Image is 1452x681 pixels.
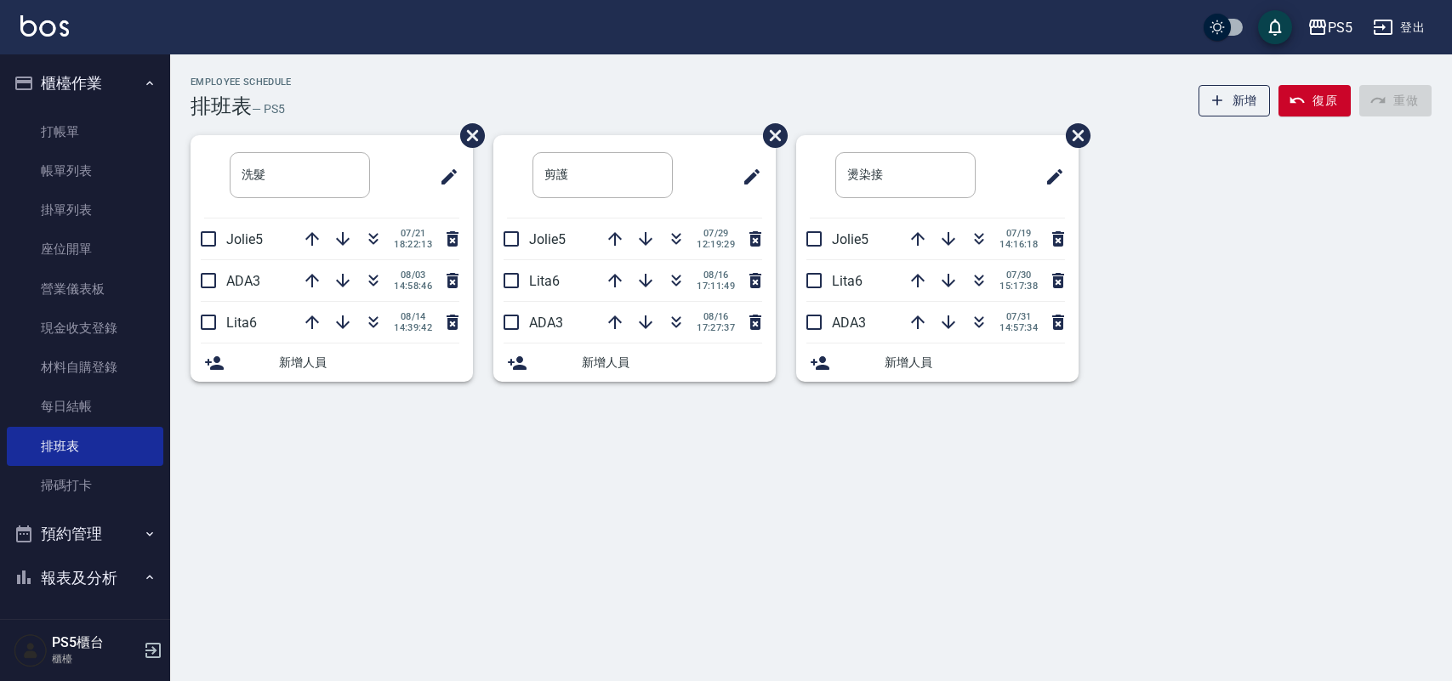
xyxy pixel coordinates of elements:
[394,322,432,333] span: 14:39:42
[394,228,432,239] span: 07/21
[1258,10,1292,44] button: save
[394,281,432,292] span: 14:58:46
[532,152,673,198] input: 排版標題
[429,156,459,197] span: 修改班表的標題
[7,512,163,556] button: 預約管理
[999,228,1038,239] span: 07/19
[1053,111,1093,161] span: 刪除班表
[7,270,163,309] a: 營業儀表板
[20,15,69,37] img: Logo
[394,239,432,250] span: 18:22:13
[697,322,735,333] span: 17:27:37
[7,427,163,466] a: 排班表
[999,270,1038,281] span: 07/30
[14,633,48,667] img: Person
[7,387,163,426] a: 每日結帳
[529,273,560,289] span: Lita6
[230,152,370,198] input: 排版標題
[832,273,863,289] span: Lita6
[750,111,790,161] span: 刪除班表
[7,151,163,190] a: 帳單列表
[832,231,868,247] span: Jolie5
[1328,17,1352,38] div: PS5
[7,466,163,505] a: 掃碼打卡
[697,270,735,281] span: 08/16
[191,343,473,382] div: 新增人員
[1199,85,1271,116] button: 新增
[796,343,1079,382] div: 新增人員
[279,354,459,372] span: 新增人員
[835,152,976,198] input: 排版標題
[394,270,432,281] span: 08/03
[697,281,735,292] span: 17:11:49
[529,231,566,247] span: Jolie5
[7,606,163,645] a: 報表目錄
[999,311,1038,322] span: 07/31
[732,156,762,197] span: 修改班表的標題
[7,348,163,387] a: 材料自購登錄
[226,273,260,289] span: ADA3
[7,556,163,600] button: 報表及分析
[1301,10,1359,45] button: PS5
[999,322,1038,333] span: 14:57:34
[447,111,487,161] span: 刪除班表
[7,190,163,230] a: 掛單列表
[226,231,263,247] span: Jolie5
[582,354,762,372] span: 新增人員
[885,354,1065,372] span: 新增人員
[226,315,257,331] span: Lita6
[7,61,163,105] button: 櫃檯作業
[52,634,139,651] h5: PS5櫃台
[394,311,432,322] span: 08/14
[697,228,735,239] span: 07/29
[191,77,292,88] h2: Employee Schedule
[529,315,563,331] span: ADA3
[52,651,139,667] p: 櫃檯
[1366,12,1432,43] button: 登出
[493,343,776,382] div: 新增人員
[1278,85,1351,116] button: 復原
[7,112,163,151] a: 打帳單
[697,239,735,250] span: 12:19:29
[191,94,252,118] h3: 排班表
[832,315,866,331] span: ADA3
[252,100,285,118] h6: — PS5
[999,281,1038,292] span: 15:17:38
[7,309,163,348] a: 現金收支登錄
[7,230,163,269] a: 座位開單
[1034,156,1065,197] span: 修改班表的標題
[697,311,735,322] span: 08/16
[999,239,1038,250] span: 14:16:18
